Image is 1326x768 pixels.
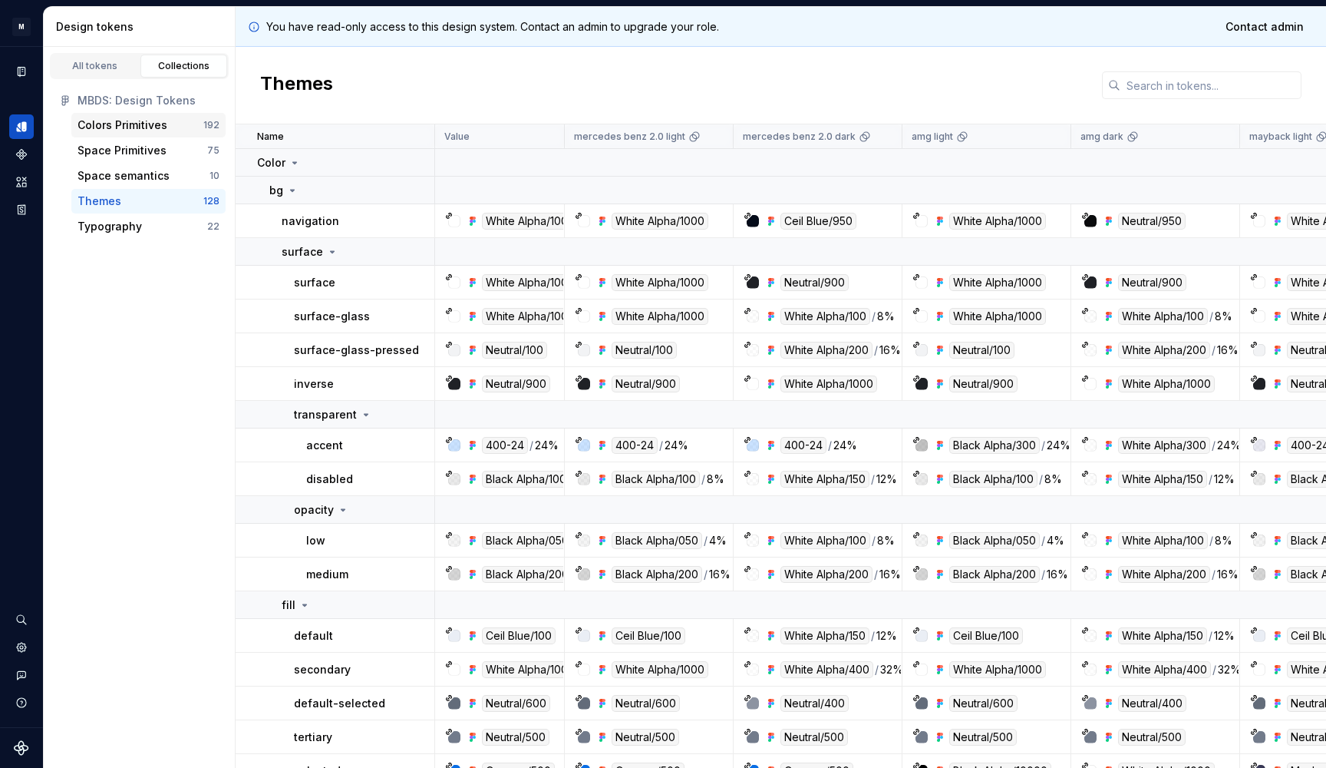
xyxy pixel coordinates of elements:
p: tertiary [294,730,332,745]
a: Components [9,142,34,167]
div: Neutral/100 [949,342,1014,359]
div: 8% [1044,471,1062,488]
div: / [872,308,876,325]
div: White Alpha/150 [780,627,869,644]
div: Contact support [9,663,34,687]
div: Neutral/100 [482,342,547,359]
svg: Supernova Logo [14,740,29,756]
div: White Alpha/1000 [612,213,708,230]
div: White Alpha/1000 [949,274,1046,291]
div: White Alpha/1000 [482,213,579,230]
div: 75 [207,144,219,157]
div: Neutral/500 [780,729,848,746]
div: 24% [833,437,857,454]
p: default [294,628,333,644]
div: / [875,661,879,678]
div: Black Alpha/200 [949,566,1040,583]
div: White Alpha/400 [780,661,873,678]
button: Typography22 [71,214,226,239]
p: mayback light [1249,131,1312,143]
div: White Alpha/100 [1118,308,1208,325]
div: Design tokens [9,114,34,139]
div: White Alpha/1000 [780,376,877,392]
div: Neutral/950 [1118,213,1186,230]
div: Ceil Blue/950 [780,213,856,230]
div: White Alpha/200 [780,566,872,583]
div: / [659,437,663,454]
div: Black Alpha/100 [612,471,700,488]
div: 8% [1215,532,1232,549]
div: White Alpha/1000 [949,308,1046,325]
p: fill [282,598,295,613]
p: medium [306,567,348,582]
div: White Alpha/100 [780,532,870,549]
a: Storybook stories [9,197,34,222]
a: Contact admin [1215,13,1314,41]
p: surface [282,244,323,260]
a: Documentation [9,59,34,84]
div: 192 [203,119,219,131]
p: mercedes benz 2.0 dark [743,131,856,143]
a: Assets [9,170,34,194]
div: White Alpha/1000 [612,274,708,291]
div: 400-24 [612,437,658,454]
p: accent [306,438,343,453]
div: Black Alpha/200 [612,566,702,583]
p: transparent [294,407,357,422]
div: Search ⌘K [9,607,34,632]
p: Value [444,131,470,143]
div: Neutral/900 [1118,274,1186,291]
div: / [872,532,876,549]
div: Ceil Blue/100 [612,627,685,644]
button: M [3,10,40,43]
div: / [1209,308,1213,325]
div: Space semantics [78,168,170,184]
div: MBDS: Design Tokens [78,93,219,108]
button: Space semantics10 [71,164,226,188]
div: Neutral/900 [780,274,849,291]
div: / [704,532,708,549]
div: White Alpha/1000 [612,308,708,325]
div: Neutral/500 [949,729,1017,746]
button: Colors Primitives192 [71,113,226,137]
div: / [1212,437,1215,454]
div: 8% [877,532,895,549]
div: Neutral/500 [482,729,549,746]
div: 16% [1047,566,1068,583]
div: Neutral/900 [949,376,1018,392]
p: You have read-only access to this design system. Contact an admin to upgrade your role. [266,19,719,35]
div: 12% [876,471,897,488]
div: Collections [146,60,223,72]
div: 4% [709,532,727,549]
div: Settings [9,635,34,660]
div: / [871,627,875,644]
div: 32% [1218,661,1241,678]
div: Neutral/900 [612,376,680,392]
div: 12% [1214,627,1235,644]
div: White Alpha/1000 [612,661,708,678]
div: Neutral/100 [612,342,677,359]
div: 8% [877,308,895,325]
div: Neutral/500 [612,729,679,746]
p: secondary [294,662,351,677]
div: 24% [1217,437,1241,454]
p: navigation [282,214,339,229]
div: White Alpha/1000 [1118,376,1215,392]
div: White Alpha/100 [1118,532,1208,549]
div: 128 [203,195,219,207]
div: / [1209,532,1213,549]
p: inverse [294,376,334,392]
div: 8% [707,471,724,488]
button: Space Primitives75 [71,138,226,163]
div: / [1209,471,1212,488]
div: Neutral/400 [1118,695,1186,712]
div: Black Alpha/300 [949,437,1040,454]
div: White Alpha/1000 [482,661,579,678]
